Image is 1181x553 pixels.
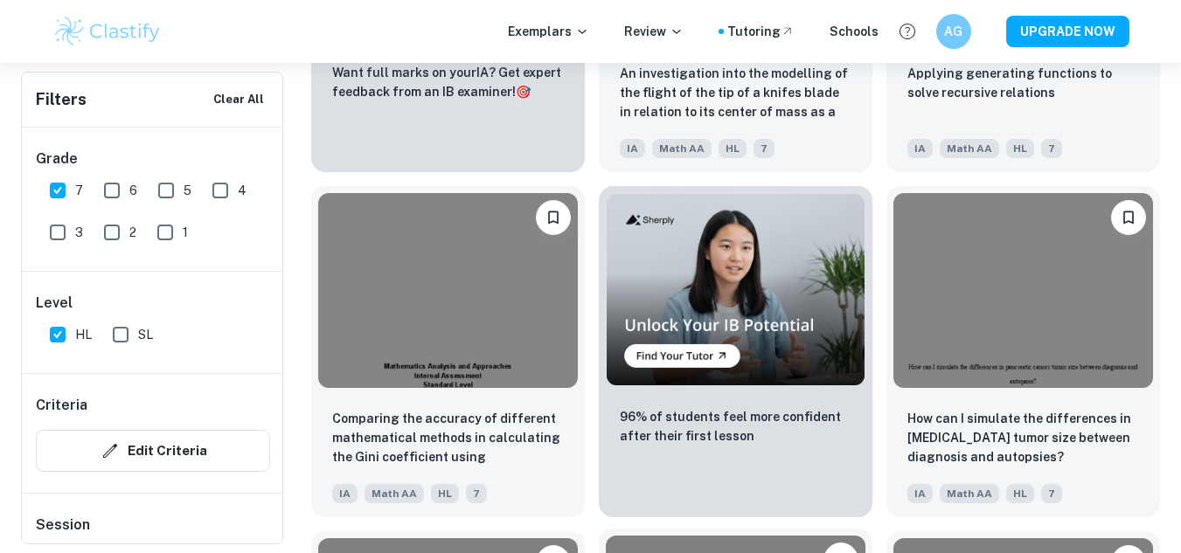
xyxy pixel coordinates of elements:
span: IA [620,139,645,158]
img: Clastify logo [52,14,163,49]
button: AG [936,14,971,49]
span: Math AA [365,484,424,503]
button: UPGRADE NOW [1006,16,1129,47]
span: 7 [466,484,487,503]
span: HL [719,139,747,158]
span: SL [138,325,153,344]
span: Math AA [652,139,712,158]
span: HL [431,484,459,503]
span: 6 [129,181,137,200]
span: HL [1006,139,1034,158]
span: HL [75,325,92,344]
p: Review [624,22,684,41]
a: Schools [830,22,879,41]
span: 2 [129,223,136,242]
p: How can I simulate the differences in pancreatic cancer tumor size between diagnosis and autopsies? [907,409,1139,467]
span: 🎯 [516,85,531,99]
a: Thumbnail96% of students feel more confident after their first lesson [599,186,872,517]
span: Math AA [940,484,999,503]
h6: Filters [36,87,87,112]
p: Comparing the accuracy of different mathematical methods in calculating the Gini coefficient usin... [332,409,564,468]
p: An investigation into the modelling of the flight of the tip of a knifes blade in relation to its... [620,64,851,123]
span: 7 [1041,484,1062,503]
p: Exemplars [508,22,589,41]
span: 7 [754,139,775,158]
a: BookmarkComparing the accuracy of different mathematical methods in calculating the Gini coeffici... [311,186,585,517]
span: 5 [184,181,191,200]
h6: Criteria [36,395,87,416]
p: 96% of students feel more confident after their first lesson [620,407,851,446]
img: Math AA IA example thumbnail: Comparing the accuracy of different math [318,193,578,388]
button: Clear All [209,86,268,113]
button: Bookmark [536,200,571,235]
a: Tutoring [727,22,795,41]
h6: Level [36,293,270,314]
h6: AG [943,22,963,41]
button: Help and Feedback [893,17,922,46]
span: HL [1006,484,1034,503]
span: 4 [238,181,247,200]
span: IA [907,484,933,503]
h6: Session [36,515,270,550]
button: Edit Criteria [36,430,270,472]
span: 1 [183,223,188,242]
span: IA [332,484,358,503]
button: Bookmark [1111,200,1146,235]
p: Want full marks on your IA ? Get expert feedback from an IB examiner! [332,63,564,101]
img: Thumbnail [606,193,865,386]
span: Math AA [940,139,999,158]
h6: Grade [36,149,270,169]
span: IA [907,139,933,158]
span: 7 [1041,139,1062,158]
img: Math AA IA example thumbnail: How can I simulate the differences in pa [893,193,1153,388]
span: 7 [75,181,83,200]
p: Applying generating functions to solve recursive relations [907,64,1139,102]
a: BookmarkHow can I simulate the differences in pancreatic cancer tumor size between diagnosis and ... [886,186,1160,517]
span: 3 [75,223,83,242]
